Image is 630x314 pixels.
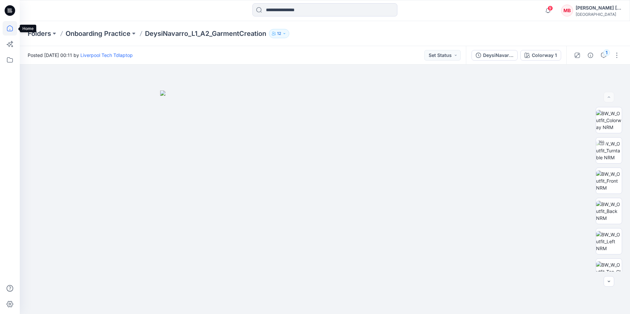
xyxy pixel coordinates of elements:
div: [GEOGRAPHIC_DATA] [576,12,622,17]
img: BW_W_Outfit_Turntable NRM [596,140,622,161]
div: 1 [603,49,610,56]
div: [PERSON_NAME] [PERSON_NAME] [576,4,622,12]
button: 12 [269,29,289,38]
button: DeysiNavarro_L1_A2_GarmentCreation [472,50,518,61]
div: Colorway 1 [532,52,557,59]
button: Details [585,50,596,61]
a: Onboarding Practice [66,29,130,38]
a: Folders [28,29,51,38]
p: 12 [277,30,281,37]
img: BW_W_Outfit_Back NRM [596,201,622,222]
button: 1 [598,50,609,61]
div: MB [561,5,573,16]
img: eyJhbGciOiJIUzI1NiIsImtpZCI6IjAiLCJzbHQiOiJzZXMiLCJ0eXAiOiJKV1QifQ.eyJkYXRhIjp7InR5cGUiOiJzdG9yYW... [160,91,490,314]
span: Posted [DATE] 00:11 by [28,52,133,59]
span: 9 [548,6,553,11]
button: Colorway 1 [520,50,561,61]
img: BW_W_Outfit_Front NRM [596,170,622,191]
img: BW_W_Outfit_Left NRM [596,231,622,252]
a: Liverpool Tech Tdlaptop [80,52,133,58]
img: BW_W_Outfit_Colorway NRM [596,110,622,131]
p: DeysiNavarro_L1_A2_GarmentCreation [145,29,266,38]
div: DeysiNavarro_L1_A2_GarmentCreation [483,52,513,59]
img: BW_W_Outfit_Top_CloseUp NRM [596,261,622,282]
